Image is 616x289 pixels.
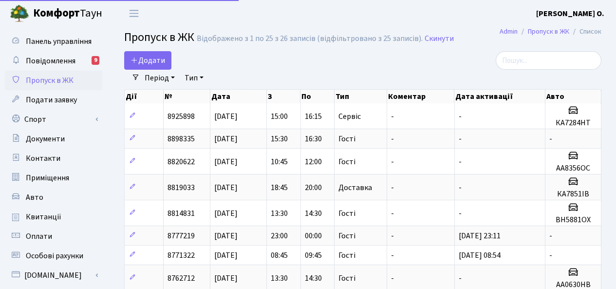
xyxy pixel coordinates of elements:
[5,110,102,129] a: Спорт
[168,156,195,167] span: 8820622
[214,250,238,261] span: [DATE]
[168,273,195,284] span: 8762712
[545,90,601,103] th: Авто
[569,26,601,37] li: Список
[549,231,552,241] span: -
[459,231,501,241] span: [DATE] 23:11
[5,71,102,90] a: Пропуск в ЖК
[338,232,355,240] span: Гості
[168,182,195,193] span: 8819033
[26,95,77,105] span: Подати заявку
[271,231,288,241] span: 23:00
[197,34,423,43] div: Відображено з 1 по 25 з 26 записів (відфільтровано з 25 записів).
[214,111,238,122] span: [DATE]
[271,182,288,193] span: 18:45
[26,173,69,183] span: Приміщення
[271,134,288,144] span: 15:30
[26,134,65,144] span: Документи
[338,274,355,282] span: Гості
[267,90,300,103] th: З
[168,134,195,144] span: 8898335
[214,134,238,144] span: [DATE]
[26,56,75,66] span: Повідомлення
[549,250,552,261] span: -
[164,90,210,103] th: №
[5,129,102,149] a: Документи
[5,168,102,188] a: Приміщення
[425,34,454,43] a: Скинути
[391,182,394,193] span: -
[387,90,454,103] th: Коментар
[33,5,102,22] span: Таун
[459,208,462,219] span: -
[214,182,238,193] span: [DATE]
[33,5,80,21] b: Комфорт
[5,207,102,227] a: Квитанції
[214,208,238,219] span: [DATE]
[131,55,165,66] span: Додати
[271,208,288,219] span: 13:30
[338,184,372,192] span: Доставка
[271,156,288,167] span: 10:45
[305,182,322,193] span: 20:00
[338,158,355,166] span: Гості
[141,70,179,86] a: Період
[26,153,60,164] span: Контакти
[305,134,322,144] span: 16:30
[391,273,394,284] span: -
[168,111,195,122] span: 8925898
[549,190,597,199] h5: КА7851ІВ
[391,111,394,122] span: -
[338,251,355,259] span: Гості
[391,156,394,167] span: -
[305,250,322,261] span: 09:45
[549,118,597,128] h5: КА7284НТ
[10,4,29,23] img: logo.png
[271,250,288,261] span: 08:45
[459,182,462,193] span: -
[5,266,102,285] a: [DOMAIN_NAME]
[26,212,61,222] span: Квитанції
[459,156,462,167] span: -
[26,231,52,242] span: Оплати
[391,208,394,219] span: -
[5,90,102,110] a: Подати заявку
[338,210,355,217] span: Гості
[124,51,171,70] a: Додати
[496,51,601,70] input: Пошук...
[214,156,238,167] span: [DATE]
[122,5,146,21] button: Переключити навігацію
[5,188,102,207] a: Авто
[338,113,361,120] span: Сервіс
[536,8,604,19] a: [PERSON_NAME] О.
[459,134,462,144] span: -
[335,90,387,103] th: Тип
[305,208,322,219] span: 14:30
[214,273,238,284] span: [DATE]
[124,29,194,46] span: Пропуск в ЖК
[454,90,545,103] th: Дата активації
[459,273,462,284] span: -
[26,192,43,203] span: Авто
[26,250,83,261] span: Особові рахунки
[459,250,501,261] span: [DATE] 08:54
[168,208,195,219] span: 8814831
[5,227,102,246] a: Оплати
[168,250,195,261] span: 8771322
[549,215,597,225] h5: ВН5881ОХ
[305,111,322,122] span: 16:15
[181,70,207,86] a: Тип
[391,231,394,241] span: -
[305,156,322,167] span: 12:00
[305,273,322,284] span: 14:30
[338,135,355,143] span: Гості
[391,134,394,144] span: -
[271,273,288,284] span: 13:30
[5,149,102,168] a: Контакти
[300,90,334,103] th: По
[214,231,238,241] span: [DATE]
[5,51,102,71] a: Повідомлення9
[92,56,99,65] div: 9
[5,246,102,266] a: Особові рахунки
